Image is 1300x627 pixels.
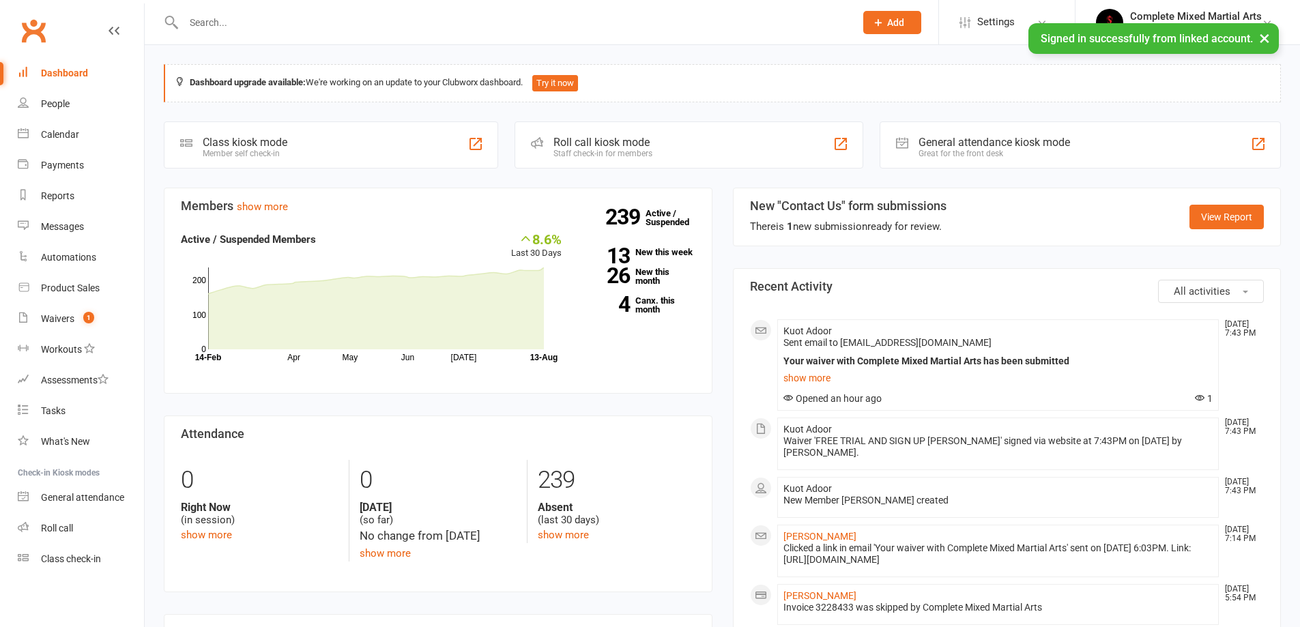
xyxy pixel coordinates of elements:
div: Invoice 3228433 was skipped by Complete Mixed Martial Arts [783,602,1213,613]
a: Clubworx [16,14,50,48]
strong: 239 [605,207,646,227]
span: 1 [83,312,94,323]
span: Kuot Adoor [783,325,832,336]
div: Roll call [41,523,73,534]
a: Workouts [18,334,144,365]
div: Staff check-in for members [553,149,652,158]
strong: Absent [538,501,695,514]
div: No change from [DATE] [360,527,517,545]
a: Calendar [18,119,144,150]
div: 8.6% [511,231,562,246]
time: [DATE] 7:43 PM [1218,478,1263,495]
div: Great for the front desk [919,149,1070,158]
div: People [41,98,70,109]
time: [DATE] 7:43 PM [1218,418,1263,436]
a: What's New [18,426,144,457]
div: 0 [181,460,338,501]
button: × [1252,23,1277,53]
strong: 13 [582,246,630,266]
span: Sent email to [EMAIL_ADDRESS][DOMAIN_NAME] [783,337,992,348]
div: Class check-in [41,553,101,564]
span: Settings [977,7,1015,38]
a: Automations [18,242,144,273]
span: 1 [1195,393,1213,404]
button: Try it now [532,75,578,91]
div: Clicked a link in email 'Your waiver with Complete Mixed Martial Arts' sent on [DATE] 6:03PM. Lin... [783,542,1213,566]
a: Roll call [18,513,144,544]
div: There is new submission ready for review. [750,218,947,235]
span: Signed in successfully from linked account. [1041,32,1253,45]
img: thumb_image1717476369.png [1096,9,1123,36]
h3: Attendance [181,427,695,441]
h3: New "Contact Us" form submissions [750,199,947,213]
div: Waiver 'FREE TRIAL AND SIGN UP [PERSON_NAME]' signed via website at 7:43PM on [DATE] by [PERSON_N... [783,435,1213,458]
div: (so far) [360,501,517,527]
a: Payments [18,150,144,181]
div: (in session) [181,501,338,527]
button: Add [863,11,921,34]
div: Roll call kiosk mode [553,136,652,149]
div: Complete Mixed Martial Arts [1130,10,1262,23]
a: [PERSON_NAME] [783,590,856,601]
span: All activities [1174,285,1230,297]
strong: 1 [787,220,793,233]
a: Messages [18,212,144,242]
a: Reports [18,181,144,212]
a: Product Sales [18,273,144,304]
strong: 4 [582,294,630,315]
div: (last 30 days) [538,501,695,527]
a: 4Canx. this month [582,296,695,314]
span: Kuot Adoor [783,483,832,494]
h3: Recent Activity [750,280,1265,293]
span: Opened an hour ago [783,393,882,404]
a: show more [783,368,1213,388]
div: What's New [41,436,90,447]
a: Dashboard [18,58,144,89]
div: Assessments [41,375,109,385]
strong: [DATE] [360,501,517,514]
div: Calendar [41,129,79,140]
button: All activities [1158,280,1264,303]
div: We're working on an update to your Clubworx dashboard. [164,64,1281,102]
a: show more [360,547,411,559]
div: Product Sales [41,282,100,293]
div: Your waiver with Complete Mixed Martial Arts has been submitted [783,355,1213,367]
time: [DATE] 5:54 PM [1218,585,1263,602]
div: General attendance [41,492,124,503]
time: [DATE] 7:14 PM [1218,525,1263,543]
div: New Member [PERSON_NAME] created [783,495,1213,506]
div: Automations [41,252,96,263]
a: show more [538,529,589,541]
a: General attendance kiosk mode [18,482,144,513]
div: Workouts [41,344,82,355]
strong: Active / Suspended Members [181,233,316,246]
span: Kuot Adoor [783,424,832,435]
div: 0 [360,460,517,501]
input: Search... [179,13,846,32]
strong: Dashboard upgrade available: [190,77,306,87]
div: Tasks [41,405,66,416]
div: Payments [41,160,84,171]
div: Last 30 Days [511,231,562,261]
span: Add [887,17,904,28]
div: Waivers [41,313,74,324]
a: [PERSON_NAME] [783,531,856,542]
a: 239Active / Suspended [646,199,706,237]
h3: Members [181,199,695,213]
div: Reports [41,190,74,201]
div: 239 [538,460,695,501]
a: People [18,89,144,119]
strong: 26 [582,265,630,286]
strong: Right Now [181,501,338,514]
a: show more [181,529,232,541]
div: Complete Mixed Martial Arts [1130,23,1262,35]
div: Member self check-in [203,149,287,158]
a: View Report [1189,205,1264,229]
div: Messages [41,221,84,232]
a: Waivers 1 [18,304,144,334]
a: 26New this month [582,267,695,285]
div: General attendance kiosk mode [919,136,1070,149]
div: Dashboard [41,68,88,78]
a: Class kiosk mode [18,544,144,574]
a: show more [237,201,288,213]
